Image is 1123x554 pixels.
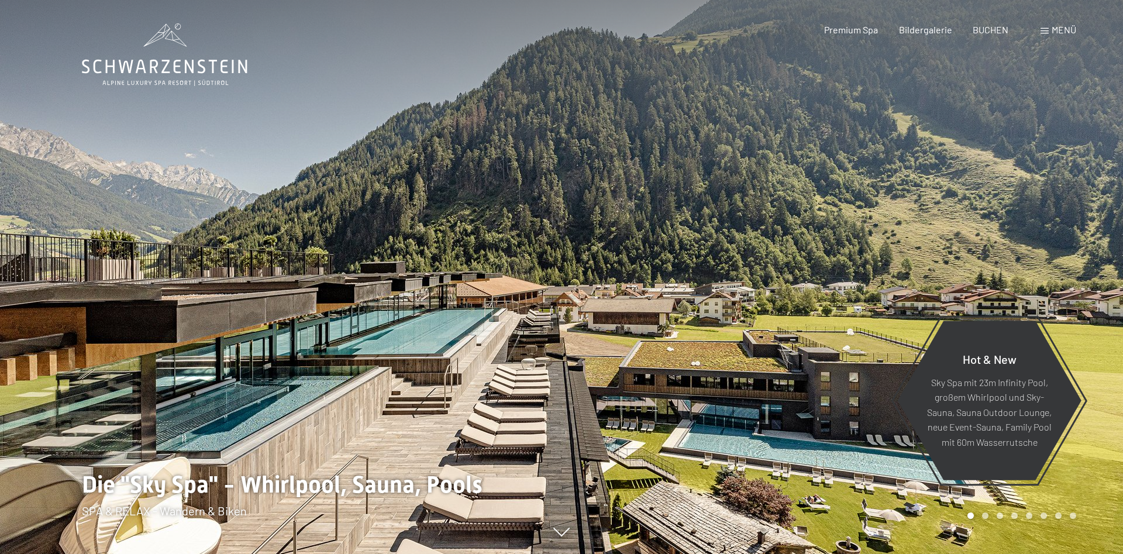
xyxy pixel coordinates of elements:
div: Carousel Page 1 (Current Slide) [967,512,974,519]
div: Carousel Page 8 [1070,512,1076,519]
div: Carousel Page 4 [1011,512,1018,519]
a: BUCHEN [973,24,1008,35]
div: Carousel Page 2 [982,512,988,519]
div: Carousel Page 5 [1026,512,1032,519]
div: Carousel Page 7 [1055,512,1062,519]
div: Carousel Page 6 [1041,512,1047,519]
a: Hot & New Sky Spa mit 23m Infinity Pool, großem Whirlpool und Sky-Sauna, Sauna Outdoor Lounge, ne... [897,320,1082,481]
span: Menü [1052,24,1076,35]
div: Carousel Pagination [963,512,1076,519]
a: Bildergalerie [899,24,952,35]
p: Sky Spa mit 23m Infinity Pool, großem Whirlpool und Sky-Sauna, Sauna Outdoor Lounge, neue Event-S... [926,374,1053,449]
div: Carousel Page 3 [997,512,1003,519]
span: Hot & New [963,352,1017,366]
a: Premium Spa [824,24,878,35]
